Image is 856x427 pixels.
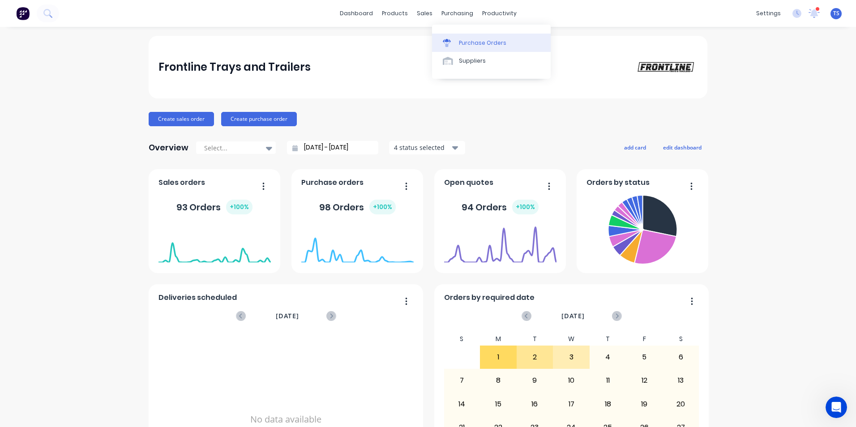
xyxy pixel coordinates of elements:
[663,393,699,415] div: 20
[478,7,521,20] div: productivity
[517,393,553,415] div: 16
[394,143,450,152] div: 4 status selected
[663,369,699,392] div: 13
[480,333,517,346] div: M
[221,112,297,126] button: Create purchase order
[149,112,214,126] button: Create sales order
[158,292,237,303] span: Deliveries scheduled
[590,346,626,368] div: 4
[626,333,663,346] div: F
[480,346,516,368] div: 1
[444,393,480,415] div: 14
[158,177,205,188] span: Sales orders
[553,369,589,392] div: 10
[158,58,311,76] div: Frontline Trays and Trailers
[444,333,480,346] div: S
[377,7,412,20] div: products
[590,369,626,392] div: 11
[226,200,253,214] div: + 100 %
[335,7,377,20] a: dashboard
[480,393,516,415] div: 15
[590,393,626,415] div: 18
[432,34,551,51] a: Purchase Orders
[561,311,585,321] span: [DATE]
[480,369,516,392] div: 8
[553,333,590,346] div: W
[459,57,486,65] div: Suppliers
[512,200,539,214] div: + 100 %
[553,393,589,415] div: 17
[626,393,662,415] div: 19
[752,7,785,20] div: settings
[276,311,299,321] span: [DATE]
[626,369,662,392] div: 12
[657,141,707,153] button: edit dashboard
[412,7,437,20] div: sales
[462,200,539,214] div: 94 Orders
[444,369,480,392] div: 7
[437,7,478,20] div: purchasing
[590,333,626,346] div: T
[635,60,698,74] img: Frontline Trays and Trailers
[517,333,553,346] div: T
[369,200,396,214] div: + 100 %
[389,141,465,154] button: 4 status selected
[553,346,589,368] div: 3
[432,52,551,70] a: Suppliers
[626,346,662,368] div: 5
[586,177,650,188] span: Orders by status
[826,397,847,418] iframe: Intercom live chat
[517,346,553,368] div: 2
[663,346,699,368] div: 6
[459,39,506,47] div: Purchase Orders
[517,369,553,392] div: 9
[16,7,30,20] img: Factory
[618,141,652,153] button: add card
[149,139,188,157] div: Overview
[301,177,364,188] span: Purchase orders
[176,200,253,214] div: 93 Orders
[663,333,699,346] div: S
[833,9,839,17] span: TS
[444,177,493,188] span: Open quotes
[319,200,396,214] div: 98 Orders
